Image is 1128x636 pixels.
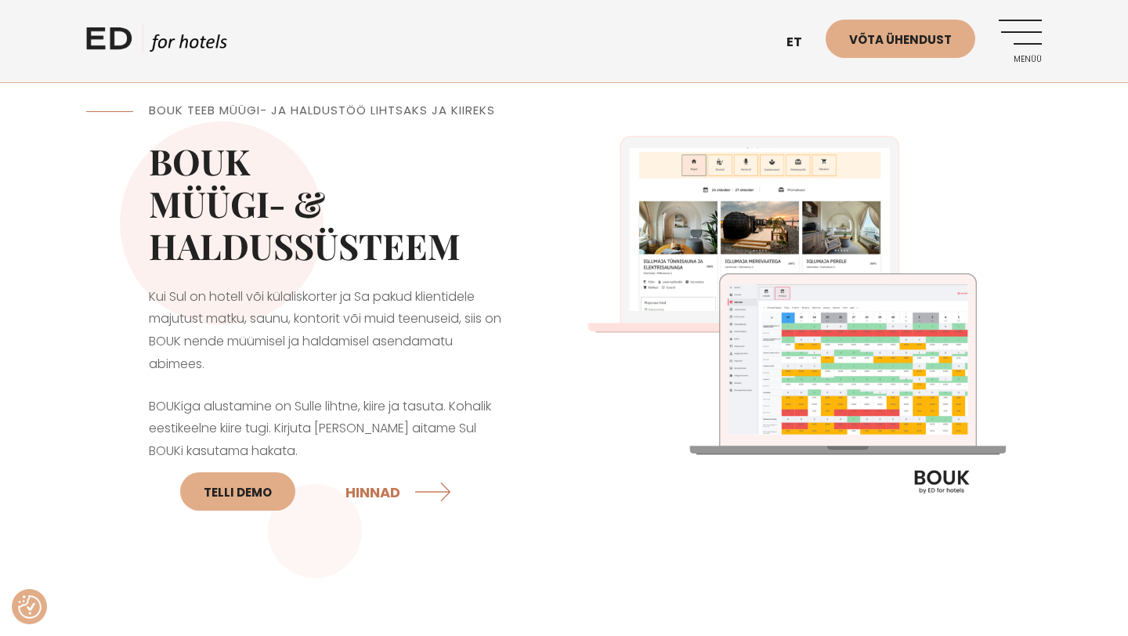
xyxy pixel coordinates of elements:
span: Menüü [999,55,1042,64]
a: Menüü [999,20,1042,63]
a: et [779,23,826,62]
p: Kui Sul on hotell või külaliskorter ja Sa pakud klientidele majutust matku, saunu, kontorit või m... [149,286,501,376]
a: Võta ühendust [826,20,975,58]
span: BOUK TEEB MÜÜGI- JA HALDUSTÖÖ LIHTSAKS JA KIIREKS [149,102,495,118]
button: Nõusolekueelistused [18,595,42,619]
img: Revisit consent button [18,595,42,619]
h2: BOUK MÜÜGI- & HALDUSSÜSTEEM [149,139,501,266]
a: ED HOTELS [86,23,227,63]
a: Telli DEMO [180,472,295,511]
p: BOUKiga alustamine on Sulle lihtne, kiire ja tasuta. Kohalik eestikeelne kiire tugi. Kirjuta [PER... [149,396,501,521]
a: HINNAD [345,471,455,512]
